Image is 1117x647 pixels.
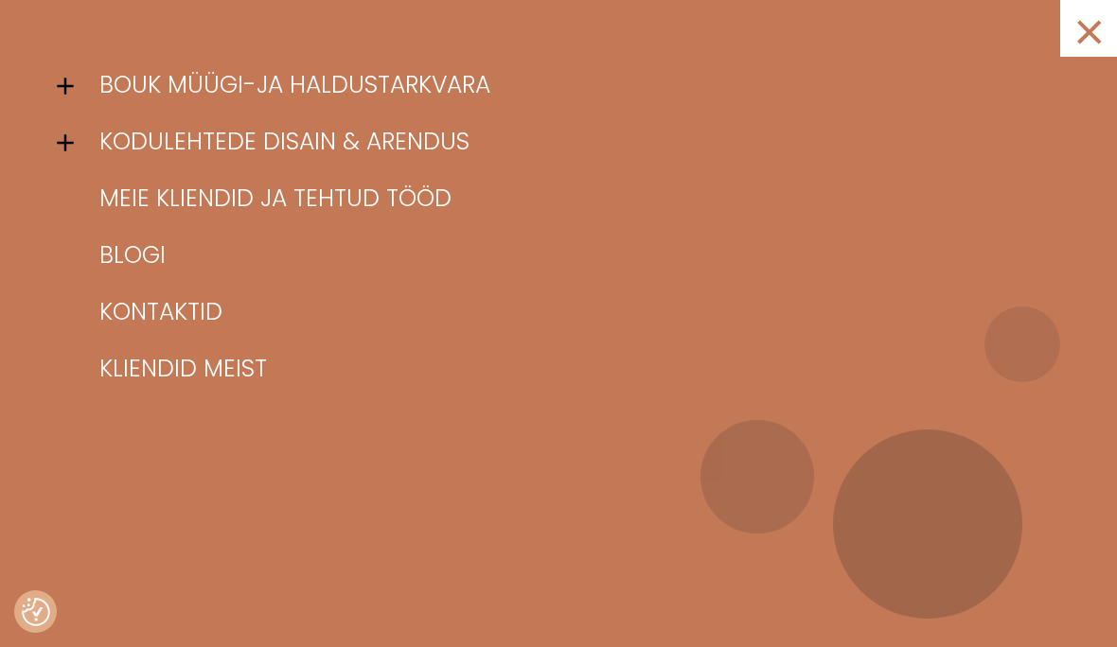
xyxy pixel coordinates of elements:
a: BOUK müügi-ja haldustarkvara [85,57,1060,114]
a: Kodulehtede disain & arendus [85,114,1060,170]
a: Blogi [85,227,1060,284]
a: Kontaktid [85,284,1060,341]
a: Kliendid meist [85,341,1060,397]
a: Meie kliendid ja tehtud tööd [85,170,1060,227]
img: Revisit consent button [22,598,50,626]
button: Nõusolekueelistused [22,598,50,626]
